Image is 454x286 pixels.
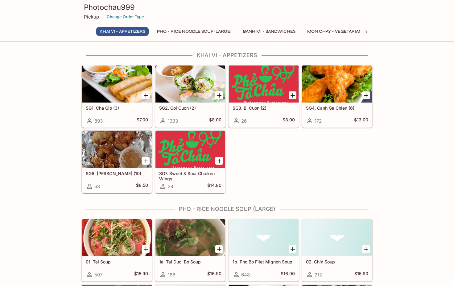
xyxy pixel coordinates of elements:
[94,118,103,124] span: 893
[81,206,373,212] h4: Pho - Rice Noodle Soup (Large)
[207,183,221,190] h5: $14.80
[82,131,152,193] a: SG6. [PERSON_NAME] (10)63$8.50
[82,65,152,103] div: SG1. Cha Gio (3)
[302,65,372,103] div: SG4. Canh Ga Chien (6)
[362,245,370,253] button: Add 02. Chin Soup
[302,65,372,128] a: SG4. Canh Ga Chien (6)172$13.00
[155,219,225,256] div: 1a. Tai Duoi Bo Soup
[168,183,174,189] span: 24
[229,65,299,128] a: SG3. Bi Cuon (2)26$8.00
[159,171,221,181] h5: SG7. Sweet & Sour Chicken Wings
[142,157,150,165] button: Add SG6. Hoanh Thanh Chien (10)
[306,259,368,264] h5: 02. Chin Soup
[136,183,148,190] h5: $8.50
[155,131,225,168] div: SG7. Sweet & Sour Chicken Wings
[86,171,148,176] h5: SG6. [PERSON_NAME] (10)
[289,245,296,253] button: Add 1b. Pho Bo Filet Mignon Soup
[315,118,322,124] span: 172
[233,259,295,264] h5: 1b. Pho Bo Filet Mignon Soup
[168,272,175,278] span: 168
[86,259,148,264] h5: 01. Tai Soup
[209,117,221,124] h5: $8.00
[142,245,150,253] button: Add 01. Tai Soup
[229,65,299,103] div: SG3. Bi Cuon (2)
[96,27,149,36] button: Khai Vi - Appetizers
[229,219,299,256] div: 1b. Pho Bo Filet Mignon Soup
[315,272,322,278] span: 212
[154,27,235,36] button: Pho - Rice Noodle Soup (Large)
[84,14,99,20] p: Pickup
[86,105,148,111] h5: SG1. Cha Gio (3)
[168,118,178,124] span: 1333
[306,105,368,111] h5: SG4. Canh Ga Chien (6)
[82,131,152,168] div: SG6. Hoanh Thanh Chien (10)
[304,27,386,36] button: Mon Chay - Vegetarian Entrees
[94,272,102,278] span: 507
[104,12,147,22] button: Change Order Type
[281,271,295,278] h5: $16.90
[215,245,223,253] button: Add 1a. Tai Duoi Bo Soup
[302,219,372,256] div: 02. Chin Soup
[283,117,295,124] h5: $8.00
[241,272,250,278] span: 648
[155,65,225,103] div: SG2. Goi Cuon (2)
[84,2,370,12] h3: Photochau999
[240,27,299,36] button: Banh Mi - Sandwiches
[215,157,223,165] button: Add SG7. Sweet & Sour Chicken Wings
[289,91,296,99] button: Add SG3. Bi Cuon (2)
[233,105,295,111] h5: SG3. Bi Cuon (2)
[155,131,225,193] a: SG7. Sweet & Sour Chicken Wings24$14.80
[215,91,223,99] button: Add SG2. Goi Cuon (2)
[159,105,221,111] h5: SG2. Goi Cuon (2)
[159,259,221,264] h5: 1a. Tai Duoi Bo Soup
[241,118,247,124] span: 26
[81,52,373,59] h4: Khai Vi - Appetizers
[82,219,152,281] a: 01. Tai Soup507$15.90
[362,91,370,99] button: Add SG4. Canh Ga Chien (6)
[354,117,368,124] h5: $13.00
[134,271,148,278] h5: $15.90
[229,219,299,281] a: 1b. Pho Bo Filet Mignon Soup648$16.90
[302,219,372,281] a: 02. Chin Soup212$15.90
[155,65,225,128] a: SG2. Goi Cuon (2)1333$8.00
[137,117,148,124] h5: $7.00
[82,65,152,128] a: SG1. Cha Gio (3)893$7.00
[354,271,368,278] h5: $15.90
[142,91,150,99] button: Add SG1. Cha Gio (3)
[207,271,221,278] h5: $16.90
[94,183,100,189] span: 63
[82,219,152,256] div: 01. Tai Soup
[155,219,225,281] a: 1a. Tai Duoi Bo Soup168$16.90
